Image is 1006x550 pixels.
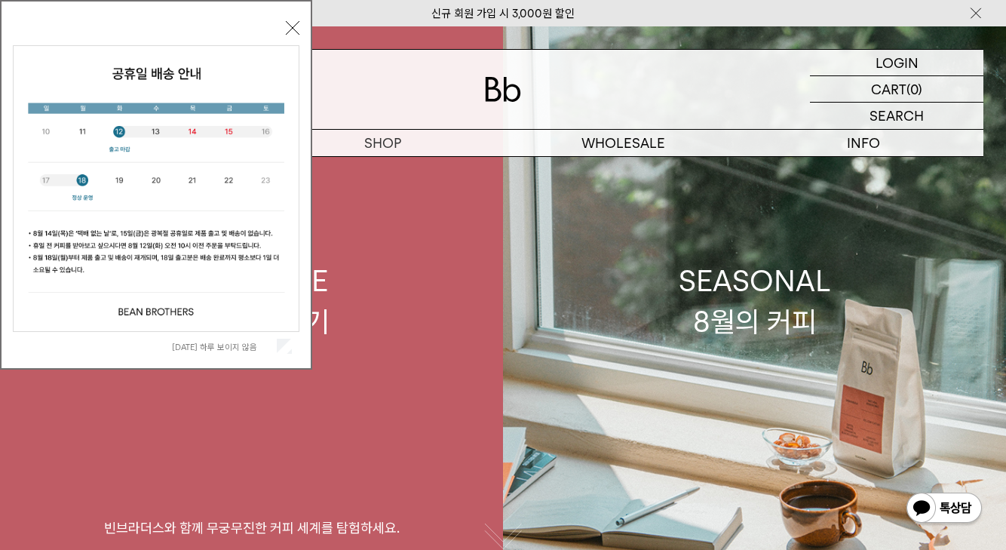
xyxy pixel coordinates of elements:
img: 로고 [485,77,521,102]
button: 닫기 [286,21,299,35]
p: CART [871,76,906,102]
p: LOGIN [876,50,919,75]
p: WHOLESALE [503,130,744,156]
p: SEARCH [870,103,924,129]
label: [DATE] 하루 보이지 않음 [172,342,274,352]
a: 신규 회원 가입 시 3,000원 할인 [431,7,575,20]
p: (0) [906,76,922,102]
a: CART (0) [810,76,983,103]
a: LOGIN [810,50,983,76]
div: SEASONAL 8월의 커피 [679,261,831,341]
a: SHOP [263,130,504,156]
img: 카카오톡 채널 1:1 채팅 버튼 [905,491,983,527]
p: INFO [744,130,984,156]
img: cb63d4bbb2e6550c365f227fdc69b27f_113810.jpg [14,46,299,331]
